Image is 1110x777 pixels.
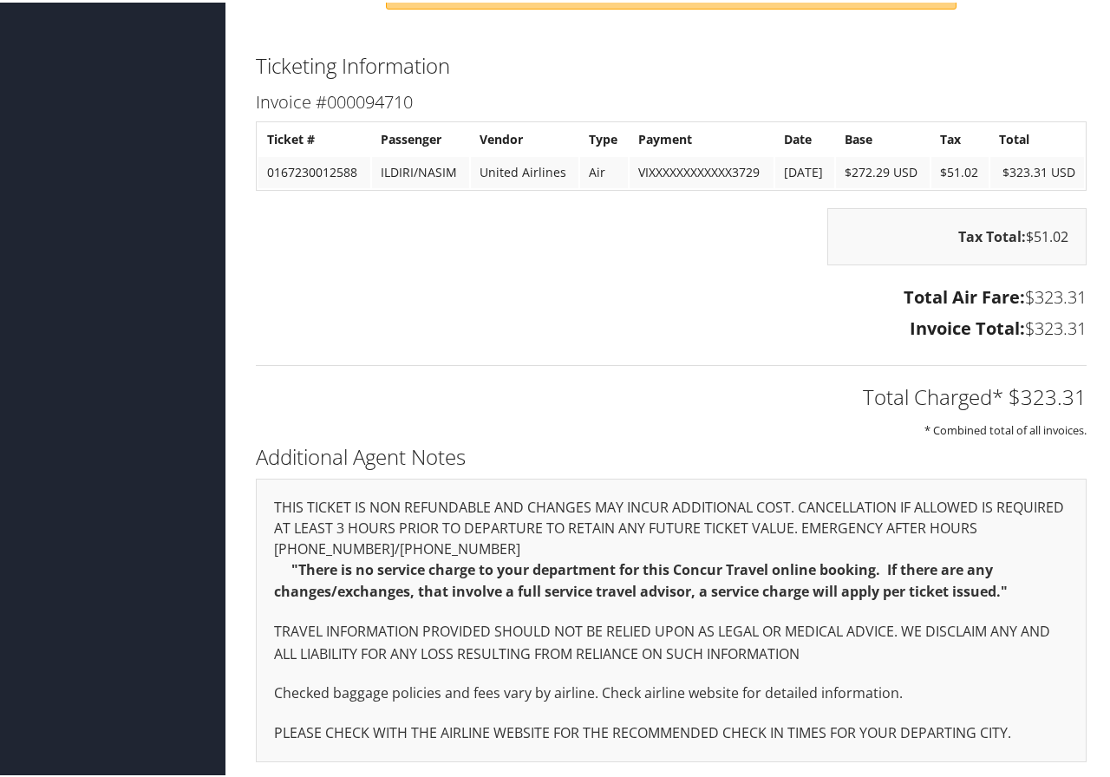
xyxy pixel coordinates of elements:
h2: Total Charged* $323.31 [256,380,1087,409]
th: Tax [931,121,989,153]
th: Date [775,121,833,153]
td: Air [580,154,628,186]
th: Type [580,121,628,153]
th: Passenger [372,121,469,153]
div: $51.02 [827,206,1087,263]
h3: $323.31 [256,314,1087,338]
div: THIS TICKET IS NON REFUNDABLE AND CHANGES MAY INCUR ADDITIONAL COST. CANCELLATION IF ALLOWED IS R... [256,476,1087,761]
h2: Ticketing Information [256,49,1087,78]
h3: $323.31 [256,283,1087,307]
td: $51.02 [931,154,989,186]
td: VIXXXXXXXXXXXX3729 [630,154,774,186]
td: $272.29 USD [836,154,930,186]
h2: Additional Agent Notes [256,440,1087,469]
th: Base [836,121,930,153]
strong: Tax Total: [958,225,1026,244]
small: * Combined total of all invoices. [924,420,1087,435]
strong: Total Air Fare: [904,283,1025,306]
p: TRAVEL INFORMATION PROVIDED SHOULD NOT BE RELIED UPON AS LEGAL OR MEDICAL ADVICE. WE DISCLAIM ANY... [274,618,1068,663]
td: 0167230012588 [258,154,370,186]
strong: "There is no service charge to your department for this Concur Travel online booking. If there ar... [274,558,1008,599]
th: Ticket # [258,121,370,153]
td: [DATE] [775,154,833,186]
th: Total [990,121,1084,153]
td: $323.31 USD [990,154,1084,186]
th: Payment [630,121,774,153]
td: ILDIRI/NASIM [372,154,469,186]
th: Vendor [471,121,579,153]
td: United Airlines [471,154,579,186]
p: PLEASE CHECK WITH THE AIRLINE WEBSITE FOR THE RECOMMENDED CHECK IN TIMES FOR YOUR DEPARTING CITY. [274,720,1068,742]
p: Checked baggage policies and fees vary by airline. Check airline website for detailed information. [274,680,1068,702]
strong: Invoice Total: [910,314,1025,337]
h3: Invoice #000094710 [256,88,1087,112]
